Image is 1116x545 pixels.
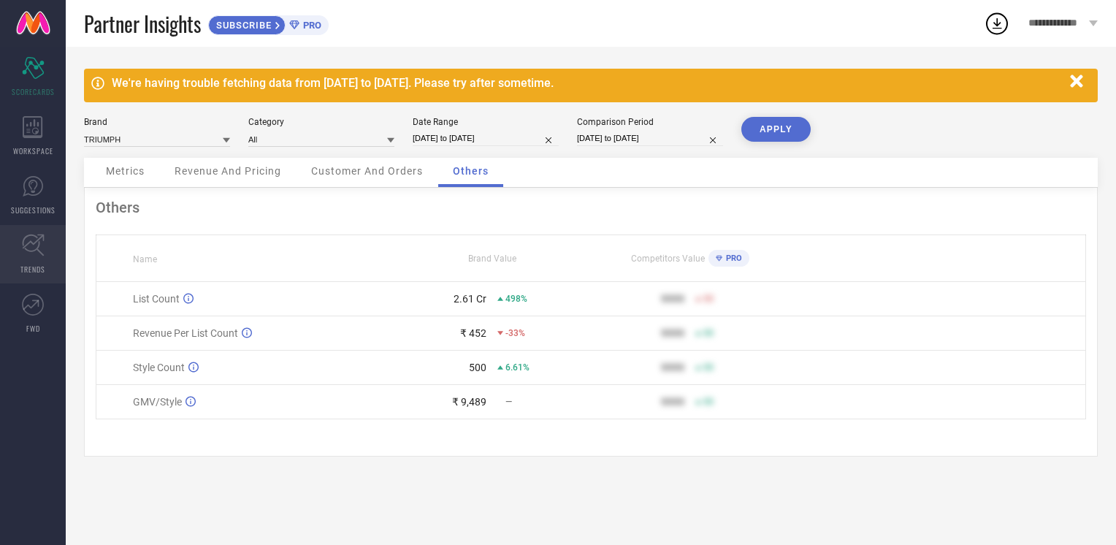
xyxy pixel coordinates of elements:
span: Style Count [133,362,185,373]
div: 9999 [661,362,684,373]
span: Competitors Value [631,254,705,264]
span: -33% [505,328,525,338]
span: 498% [505,294,527,304]
span: Revenue Per List Count [133,327,238,339]
input: Select date range [413,131,559,146]
span: 50 [703,328,714,338]
div: We're having trouble fetching data from [DATE] to [DATE]. Please try after sometime. [112,76,1063,90]
span: 50 [703,397,714,407]
div: Comparison Period [577,117,723,127]
div: Date Range [413,117,559,127]
div: 9999 [661,396,684,408]
span: PRO [299,20,321,31]
div: 2.61 Cr [454,293,486,305]
span: Others [453,165,489,177]
span: Customer And Orders [311,165,423,177]
span: PRO [722,254,742,263]
span: List Count [133,293,180,305]
span: SUBSCRIBE [209,20,275,31]
div: Brand [84,117,230,127]
span: Revenue And Pricing [175,165,281,177]
span: FWD [26,323,40,334]
span: Metrics [106,165,145,177]
div: Others [96,199,1086,216]
div: Category [248,117,394,127]
div: 9999 [661,293,684,305]
span: 6.61% [505,362,530,373]
div: 500 [469,362,486,373]
span: Brand Value [468,254,516,264]
span: TRENDS [20,264,45,275]
a: SUBSCRIBEPRO [208,12,329,35]
span: 50 [703,294,714,304]
span: SCORECARDS [12,86,55,97]
span: Partner Insights [84,9,201,39]
button: APPLY [741,117,811,142]
span: 50 [703,362,714,373]
span: WORKSPACE [13,145,53,156]
div: Open download list [984,10,1010,37]
span: Name [133,254,157,264]
input: Select comparison period [577,131,723,146]
div: ₹ 452 [460,327,486,339]
span: GMV/Style [133,396,182,408]
span: — [505,397,512,407]
span: SUGGESTIONS [11,205,56,216]
div: 9999 [661,327,684,339]
div: ₹ 9,489 [452,396,486,408]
